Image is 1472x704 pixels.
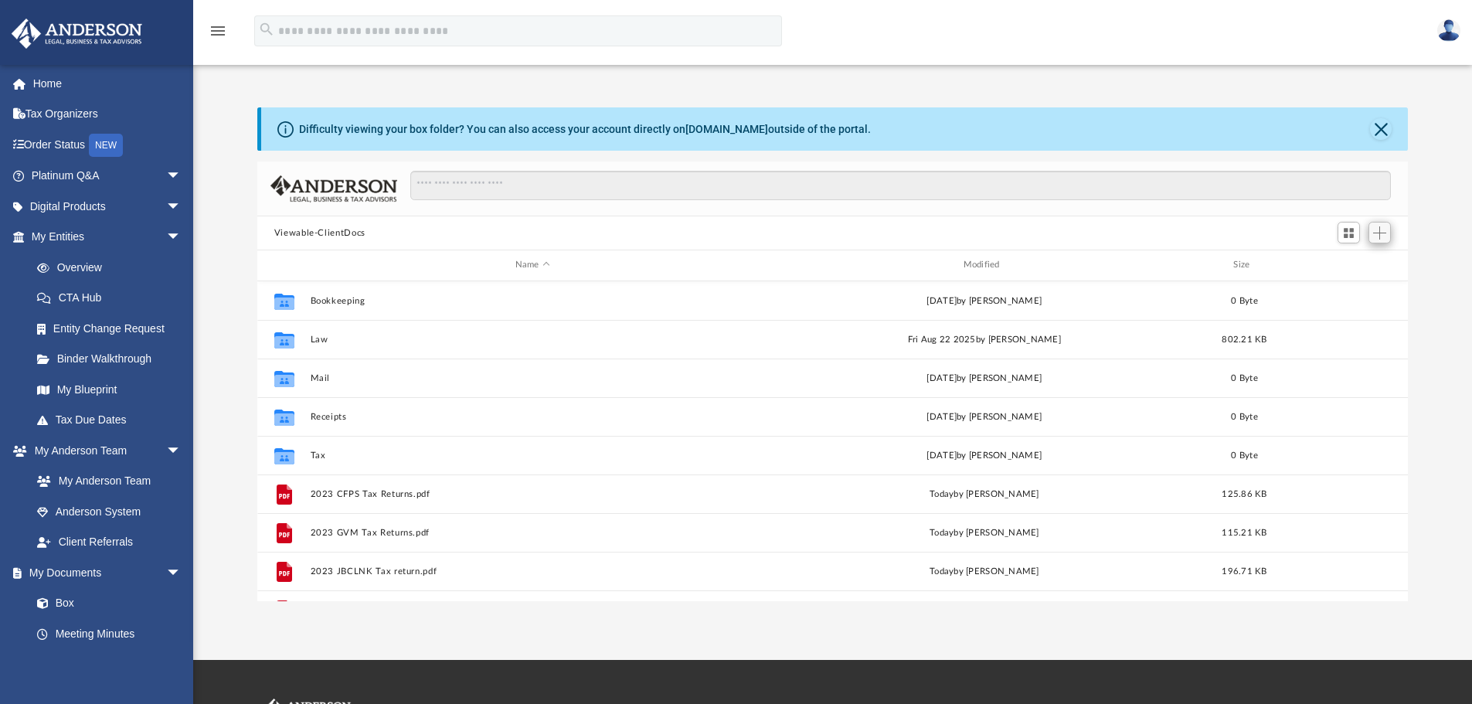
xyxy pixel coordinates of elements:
span: 0 Byte [1231,451,1258,459]
div: by [PERSON_NAME] [762,564,1207,578]
span: arrow_drop_down [166,557,197,589]
a: Entity Change Request [22,313,205,344]
a: Tax Due Dates [22,405,205,436]
button: Viewable-ClientDocs [274,226,365,240]
div: by [PERSON_NAME] [762,525,1207,539]
img: Anderson Advisors Platinum Portal [7,19,147,49]
span: 196.71 KB [1222,566,1266,575]
i: menu [209,22,227,40]
a: Digital Productsarrow_drop_down [11,191,205,222]
div: NEW [89,134,123,157]
a: Forms Library [22,649,189,680]
span: 115.21 KB [1222,528,1266,536]
div: grid [257,281,1409,601]
span: today [930,528,954,536]
div: [DATE] by [PERSON_NAME] [762,448,1207,462]
div: by [PERSON_NAME] [762,487,1207,501]
span: 0 Byte [1231,373,1258,382]
button: Close [1370,118,1392,140]
span: arrow_drop_down [166,435,197,467]
button: Bookkeeping [310,296,755,306]
a: [DOMAIN_NAME] [685,123,768,135]
button: 2023 CFPS Tax Returns.pdf [310,489,755,499]
button: Law [310,335,755,345]
a: CTA Hub [22,283,205,314]
a: Binder Walkthrough [22,344,205,375]
a: Tax Organizers [11,99,205,130]
a: Client Referrals [22,527,197,558]
button: Tax [310,451,755,461]
a: Box [22,588,189,619]
div: Difficulty viewing your box folder? You can also access your account directly on outside of the p... [299,121,871,138]
input: Search files and folders [410,171,1391,200]
button: Mail [310,373,755,383]
span: arrow_drop_down [166,222,197,253]
a: Meeting Minutes [22,618,197,649]
a: Anderson System [22,496,197,527]
a: Overview [22,252,205,283]
span: today [930,566,954,575]
span: 0 Byte [1231,412,1258,420]
a: My Anderson Teamarrow_drop_down [11,435,197,466]
div: Size [1213,258,1275,272]
a: My Entitiesarrow_drop_down [11,222,205,253]
i: search [258,21,275,38]
div: id [1282,258,1390,272]
a: Order StatusNEW [11,129,205,161]
button: Add [1368,222,1392,243]
a: My Blueprint [22,374,197,405]
span: arrow_drop_down [166,191,197,223]
a: Home [11,68,205,99]
button: Receipts [310,412,755,422]
div: Fri Aug 22 2025 by [PERSON_NAME] [762,332,1207,346]
button: 2023 JBCLNK Tax return.pdf [310,566,755,576]
div: [DATE] by [PERSON_NAME] [762,410,1207,423]
a: menu [209,29,227,40]
span: 125.86 KB [1222,489,1266,498]
div: [DATE] by [PERSON_NAME] [762,294,1207,308]
span: 802.21 KB [1222,335,1266,343]
span: today [930,489,954,498]
button: Switch to Grid View [1338,222,1361,243]
a: My Documentsarrow_drop_down [11,557,197,588]
button: 2023 GVM Tax Returns.pdf [310,528,755,538]
div: id [264,258,303,272]
span: arrow_drop_down [166,161,197,192]
div: Name [309,258,754,272]
a: Platinum Q&Aarrow_drop_down [11,161,205,192]
div: Modified [761,258,1206,272]
span: 0 Byte [1231,296,1258,304]
img: User Pic [1437,19,1460,42]
a: My Anderson Team [22,466,189,497]
div: [DATE] by [PERSON_NAME] [762,371,1207,385]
